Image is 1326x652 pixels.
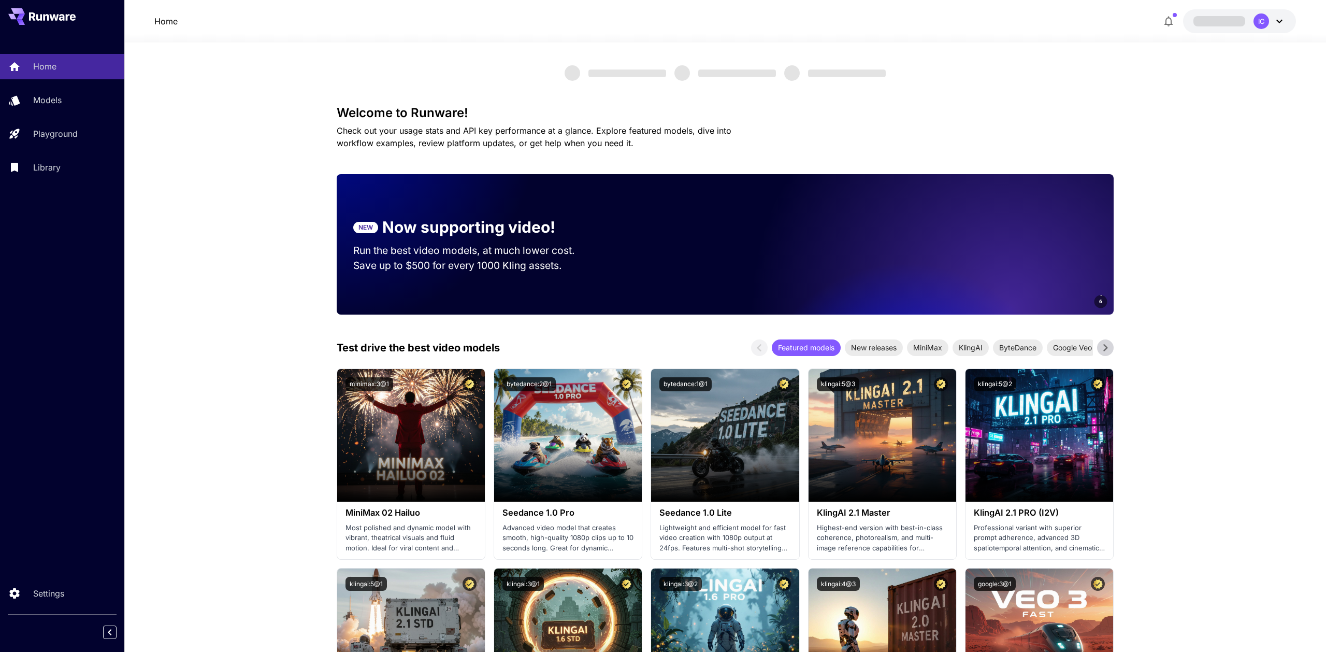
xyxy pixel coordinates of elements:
button: google:3@1 [974,577,1016,591]
p: Run the best video models, at much lower cost. [353,243,595,258]
div: IC [1253,13,1269,29]
p: Lightweight and efficient model for fast video creation with 1080p output at 24fps. Features mult... [659,523,790,554]
img: alt [651,369,799,502]
span: MiniMax [907,342,948,353]
p: NEW [358,223,373,232]
button: Collapse sidebar [103,626,117,639]
p: Now supporting video! [382,216,555,239]
p: Professional variant with superior prompt adherence, advanced 3D spatiotemporal attention, and ci... [974,523,1105,554]
button: minimax:3@1 [345,377,393,391]
span: Check out your usage stats and API key performance at a glance. Explore featured models, dive int... [337,125,731,148]
div: Google Veo [1047,339,1098,356]
p: Save up to $500 for every 1000 Kling assets. [353,258,595,273]
h3: MiniMax 02 Hailuo [345,508,477,518]
span: New releases [845,342,903,353]
p: Library [33,161,61,174]
p: Highest-end version with best-in-class coherence, photorealism, and multi-image reference capabil... [817,523,948,554]
img: alt [337,369,485,502]
button: klingai:5@1 [345,577,387,591]
button: IC [1183,9,1296,33]
p: Settings [33,587,64,600]
nav: breadcrumb [154,15,178,27]
h3: Seedance 1.0 Lite [659,508,790,518]
img: alt [494,369,642,502]
p: Test drive the best video models [337,340,500,356]
span: Google Veo [1047,342,1098,353]
div: KlingAI [953,339,989,356]
button: klingai:5@3 [817,377,859,391]
div: MiniMax [907,339,948,356]
button: Certified Model – Vetted for best performance and includes a commercial license. [619,377,633,391]
button: klingai:3@2 [659,577,702,591]
span: Featured models [772,342,841,353]
button: Certified Model – Vetted for best performance and includes a commercial license. [463,377,477,391]
h3: Seedance 1.0 Pro [502,508,633,518]
button: Certified Model – Vetted for best performance and includes a commercial license. [777,377,791,391]
button: Certified Model – Vetted for best performance and includes a commercial license. [934,577,948,591]
h3: Welcome to Runware! [337,106,1114,120]
button: klingai:3@1 [502,577,544,591]
img: alt [965,369,1113,502]
p: Most polished and dynamic model with vibrant, theatrical visuals and fluid motion. Ideal for vira... [345,523,477,554]
span: ByteDance [993,342,1043,353]
button: Certified Model – Vetted for best performance and includes a commercial license. [1091,377,1105,391]
button: klingai:4@3 [817,577,860,591]
button: bytedance:1@1 [659,377,712,391]
h3: KlingAI 2.1 PRO (I2V) [974,508,1105,518]
p: Playground [33,127,78,140]
p: Home [33,60,56,73]
div: ByteDance [993,339,1043,356]
button: bytedance:2@1 [502,377,556,391]
button: Certified Model – Vetted for best performance and includes a commercial license. [777,577,791,591]
div: Featured models [772,339,841,356]
p: Advanced video model that creates smooth, high-quality 1080p clips up to 10 seconds long. Great f... [502,523,633,554]
div: Collapse sidebar [111,623,124,642]
button: Certified Model – Vetted for best performance and includes a commercial license. [619,577,633,591]
p: Models [33,94,62,106]
button: klingai:5@2 [974,377,1016,391]
h3: KlingAI 2.1 Master [817,508,948,518]
span: KlingAI [953,342,989,353]
span: 6 [1099,297,1102,305]
div: New releases [845,339,903,356]
button: Certified Model – Vetted for best performance and includes a commercial license. [934,377,948,391]
button: Certified Model – Vetted for best performance and includes a commercial license. [1091,577,1105,591]
img: alt [809,369,956,502]
button: Certified Model – Vetted for best performance and includes a commercial license. [463,577,477,591]
a: Home [154,15,178,27]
